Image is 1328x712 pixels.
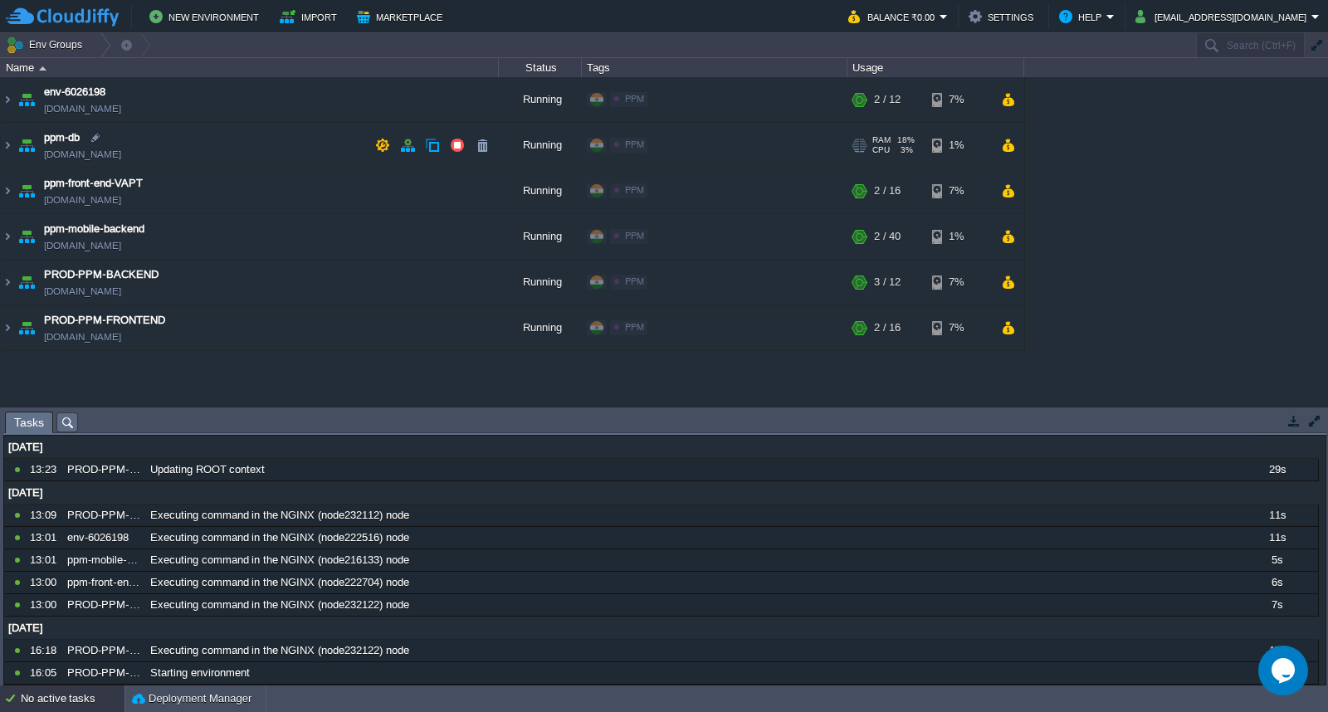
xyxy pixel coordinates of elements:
img: AMDAwAAAACH5BAEAAAAALAAAAAABAAEAAAICRAEAOw== [1,123,14,168]
button: Env Groups [6,33,88,56]
div: ppm-front-end-VAPT [63,572,144,593]
div: 16:05 [30,662,61,684]
span: Starting environment [150,666,250,680]
div: 13:00 [30,572,61,593]
div: 2 / 40 [874,214,901,259]
div: ppm-mobile-backend [63,549,144,571]
div: PROD-PPM-BACKEND [63,505,144,526]
div: 1% [932,123,986,168]
div: [DATE] [4,482,1318,504]
div: Running [499,168,582,213]
div: 2 / 16 [874,305,901,350]
img: AMDAwAAAACH5BAEAAAAALAAAAAABAAEAAAICRAEAOw== [1,77,14,122]
iframe: chat widget [1258,646,1311,695]
div: 29s [1236,459,1317,480]
div: Running [499,77,582,122]
div: Name [2,58,498,77]
div: Tags [583,58,847,77]
button: Deployment Manager [132,690,251,707]
a: env-6026198 [44,84,105,100]
span: [DOMAIN_NAME] [44,146,121,163]
a: [DOMAIN_NAME] [44,100,121,117]
div: 5s [1236,549,1317,571]
button: Balance ₹0.00 [848,7,940,27]
div: PROD-PPM-FRONTEND [63,640,144,661]
div: 13m 2s [1236,662,1317,684]
div: Usage [848,58,1023,77]
img: CloudJiffy [6,7,119,27]
div: 7% [932,168,986,213]
span: Executing command in the NGINX (node232122) node [150,643,409,658]
div: 7s [1236,594,1317,616]
a: [DOMAIN_NAME] [44,283,121,300]
div: 13:23 [30,459,61,480]
div: 2 / 16 [874,168,901,213]
div: 13:01 [30,527,61,549]
a: [DOMAIN_NAME] [44,237,121,254]
div: 16:18 [30,640,61,661]
button: Settings [969,7,1038,27]
div: 1% [932,214,986,259]
div: No active tasks [21,685,124,712]
span: Executing command in the NGINX (node232112) node [150,508,409,523]
div: [DATE] [4,617,1318,639]
img: AMDAwAAAACH5BAEAAAAALAAAAAABAAEAAAICRAEAOw== [15,77,38,122]
button: New Environment [149,7,264,27]
div: 11s [1236,527,1317,549]
div: env-6026198 [63,527,144,549]
img: AMDAwAAAACH5BAEAAAAALAAAAAABAAEAAAICRAEAOw== [39,66,46,71]
a: ppm-front-end-VAPT [44,175,143,192]
div: 11s [1236,505,1317,526]
div: PROD-PPM-FRONTEND [63,459,144,480]
div: 13:01 [30,549,61,571]
span: PPM [625,276,644,286]
span: Executing command in the NGINX (node216133) node [150,553,409,568]
span: 3% [896,145,913,155]
img: AMDAwAAAACH5BAEAAAAALAAAAAABAAEAAAICRAEAOw== [15,305,38,350]
a: ppm-db [44,129,80,146]
a: PROD-PPM-FRONTEND [44,312,165,329]
span: RAM [872,135,891,145]
div: 7% [932,305,986,350]
div: 3 / 12 [874,260,901,305]
div: Running [499,305,582,350]
div: 2 / 12 [874,77,901,122]
img: AMDAwAAAACH5BAEAAAAALAAAAAABAAEAAAICRAEAOw== [15,214,38,259]
img: AMDAwAAAACH5BAEAAAAALAAAAAABAAEAAAICRAEAOw== [15,260,38,305]
span: PPM [625,94,644,104]
img: AMDAwAAAACH5BAEAAAAALAAAAAABAAEAAAICRAEAOw== [1,305,14,350]
img: AMDAwAAAACH5BAEAAAAALAAAAAABAAEAAAICRAEAOw== [15,123,38,168]
div: 7% [932,260,986,305]
div: 13:00 [30,594,61,616]
a: PROD-PPM-BACKEND [44,266,159,283]
button: Help [1059,7,1106,27]
div: PROD-PPM-FRONTEND [63,662,144,684]
div: Running [499,214,582,259]
img: AMDAwAAAACH5BAEAAAAALAAAAAABAAEAAAICRAEAOw== [1,260,14,305]
div: 6s [1236,572,1317,593]
button: Import [280,7,342,27]
div: Status [500,58,581,77]
span: Tasks [14,412,44,433]
button: [EMAIL_ADDRESS][DOMAIN_NAME] [1135,7,1311,27]
img: AMDAwAAAACH5BAEAAAAALAAAAAABAAEAAAICRAEAOw== [1,214,14,259]
span: PPM [625,139,644,149]
span: Executing command in the NGINX (node222516) node [150,530,409,545]
a: [DOMAIN_NAME] [44,329,121,345]
a: [DOMAIN_NAME] [44,192,121,208]
div: [DATE] [4,436,1318,458]
div: Running [499,260,582,305]
span: PPM [625,322,644,332]
img: AMDAwAAAACH5BAEAAAAALAAAAAABAAEAAAICRAEAOw== [1,168,14,213]
div: 17s [1236,640,1317,661]
span: 18% [897,135,915,145]
button: Marketplace [357,7,447,27]
div: 7% [932,77,986,122]
span: Updating ROOT context [150,462,265,477]
a: ppm-mobile-backend [44,221,144,237]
